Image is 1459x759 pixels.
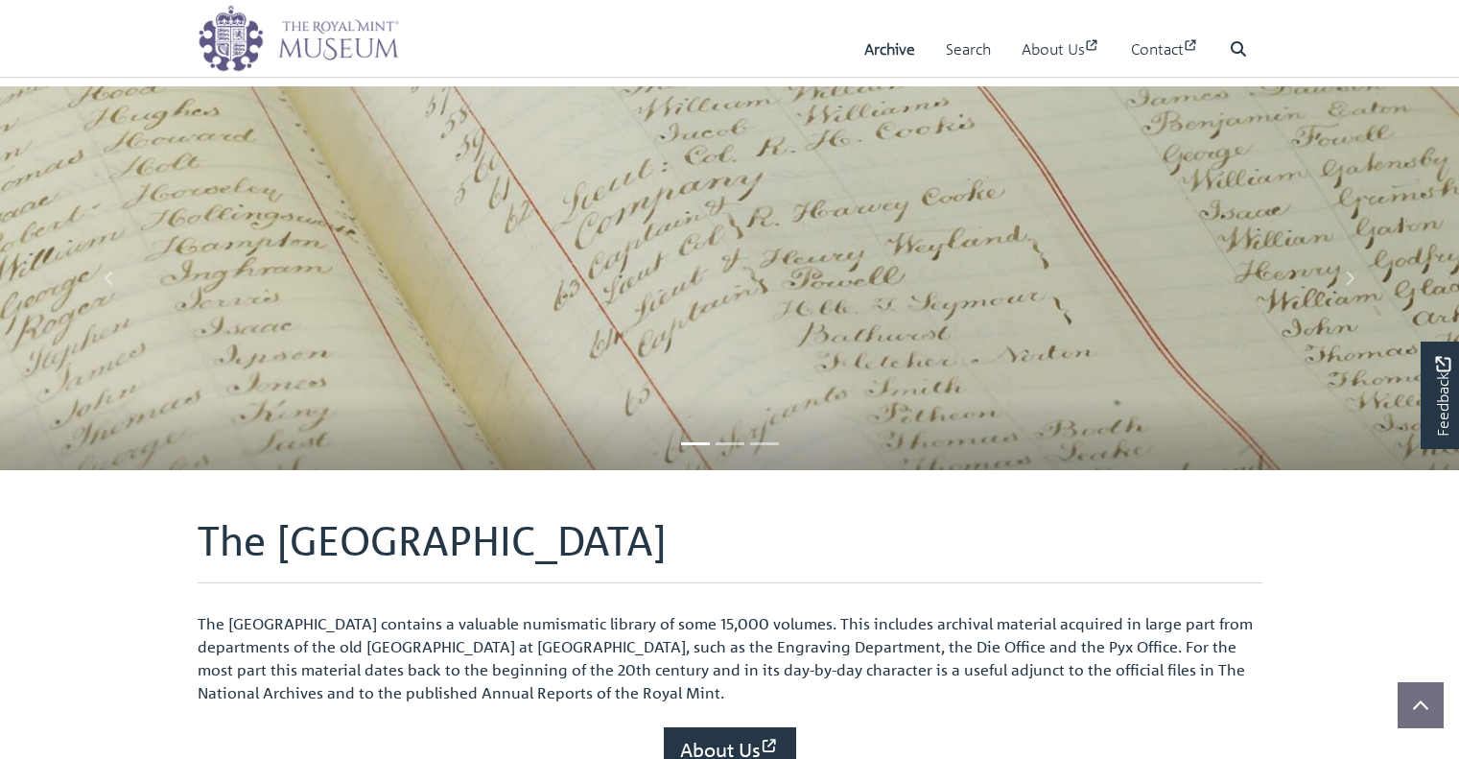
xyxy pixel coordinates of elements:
[946,22,991,77] a: Search
[1240,86,1459,470] a: Move to next slideshow image
[198,5,399,72] img: logo_wide.png
[864,22,915,77] a: Archive
[198,612,1262,704] p: The [GEOGRAPHIC_DATA] contains a valuable numismatic library of some 15,000 volumes. This include...
[1131,22,1199,77] a: Contact
[1022,22,1100,77] a: About Us
[198,516,1262,583] h1: The [GEOGRAPHIC_DATA]
[1398,682,1444,728] button: Scroll to top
